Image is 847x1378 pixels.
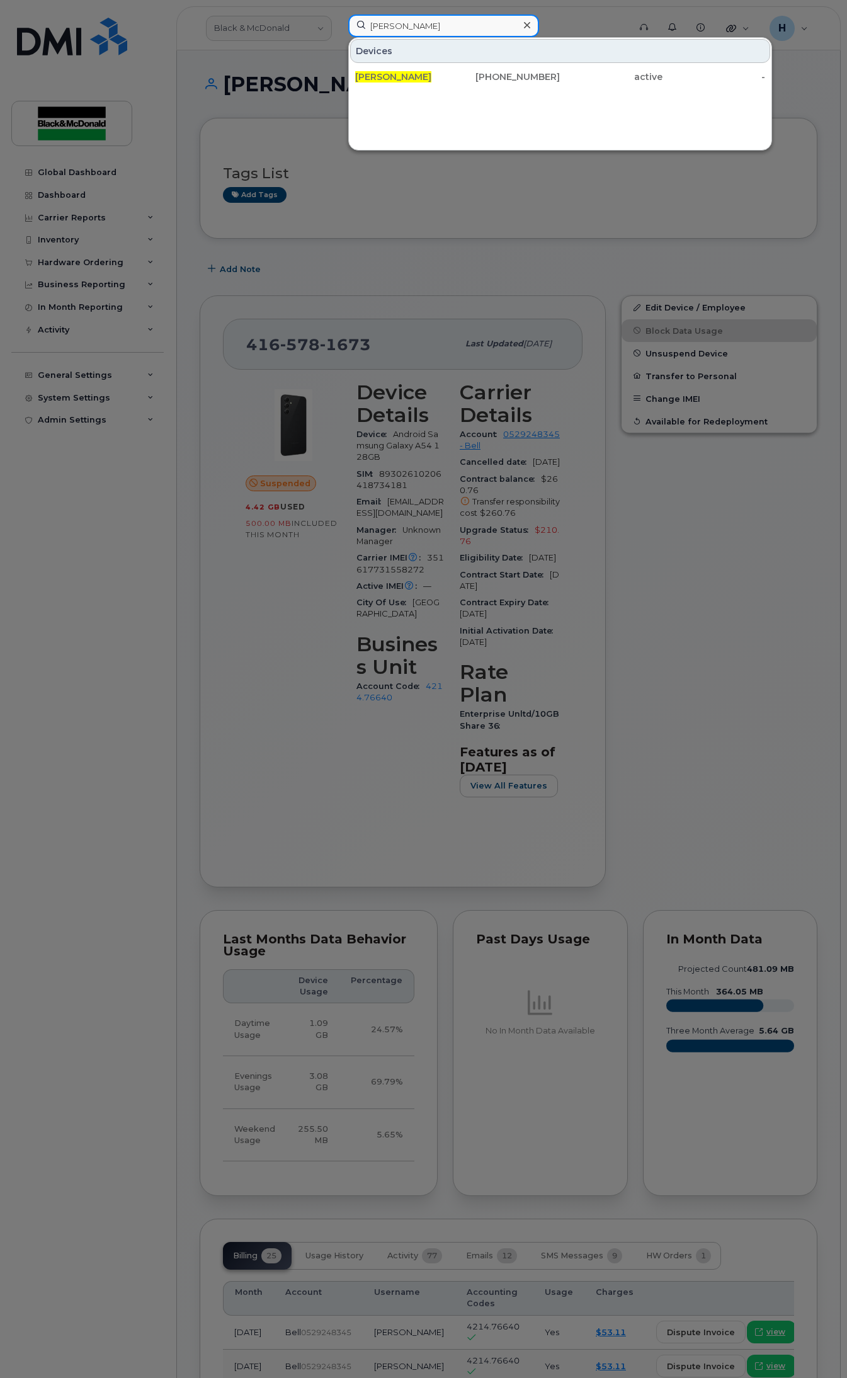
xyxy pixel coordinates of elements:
[355,71,431,83] span: [PERSON_NAME]
[350,39,770,63] div: Devices
[662,71,765,83] div: -
[350,65,770,88] a: [PERSON_NAME][PHONE_NUMBER]active-
[458,71,560,83] div: [PHONE_NUMBER]
[560,71,662,83] div: active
